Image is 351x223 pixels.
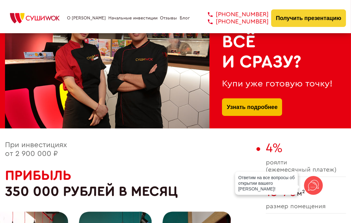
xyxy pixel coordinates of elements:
[199,18,269,25] a: [PHONE_NUMBER]
[108,16,157,21] a: Начальные инвестиции
[222,12,333,72] h2: Хочешь всё и сразу?
[199,11,269,18] a: [PHONE_NUMBER]
[222,98,282,116] button: Узнать подробнее
[266,142,282,154] span: 4%
[235,172,298,195] div: Ответим на все вопросы об открытии вашего [PERSON_NAME]!
[222,79,333,89] div: Купи уже готовую точку!
[5,11,65,25] img: СУШИWOK
[67,16,106,21] a: О [PERSON_NAME]
[266,159,346,174] span: роялти (ежемесячный платеж)
[5,141,67,158] span: При инвестициях от 2 900 000 ₽
[180,16,190,21] a: Блог
[227,98,277,116] a: Узнать подробнее
[266,203,346,210] span: размер помещения
[271,9,346,27] button: Получить презентацию
[160,16,177,21] a: Отзывы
